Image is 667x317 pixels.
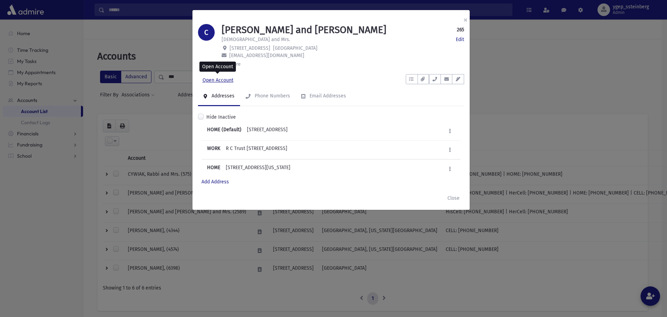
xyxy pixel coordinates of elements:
[456,36,464,43] a: Edit
[308,93,346,99] div: Email Addresses
[207,145,220,155] b: WORK
[229,53,304,58] span: [EMAIL_ADDRESS][DOMAIN_NAME]
[207,164,220,174] b: HOME
[207,126,241,136] b: HOME (Default)
[296,87,352,106] a: Email Addresses
[253,93,290,99] div: Phone Numbers
[201,179,229,185] a: Add Address
[222,36,290,43] p: [DEMOGRAPHIC_DATA] and Mrs.
[457,26,464,33] strong: 265
[230,45,270,51] span: [STREET_ADDRESS]
[458,10,473,30] button: ×
[222,24,386,36] h1: [PERSON_NAME] and [PERSON_NAME]
[198,24,215,41] div: C
[198,87,240,106] a: Addresses
[206,113,236,121] label: Hide Inactive
[247,126,288,136] div: [STREET_ADDRESS]
[210,93,234,99] div: Addresses
[273,45,318,51] span: [GEOGRAPHIC_DATA]
[240,87,296,106] a: Phone Numbers
[199,62,236,72] div: Open Account
[226,145,287,155] div: R C Trust [STREET_ADDRESS]
[443,192,464,204] button: Close
[226,164,290,174] div: [STREET_ADDRESS][US_STATE]
[198,74,238,87] a: Open Account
